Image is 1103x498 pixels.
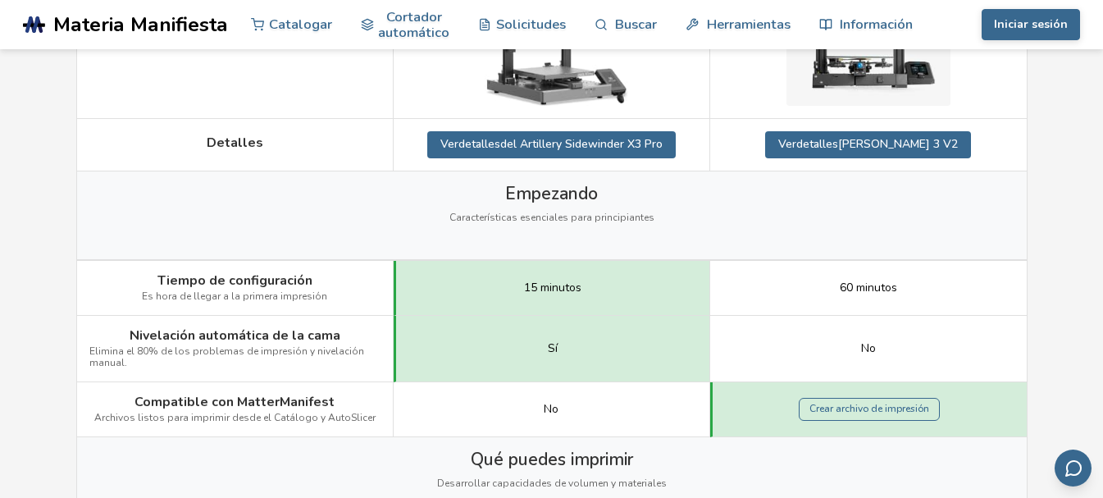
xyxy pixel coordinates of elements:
[840,15,913,34] font: Información
[53,11,228,39] font: Materia Manifiesta
[449,211,654,224] font: Características esenciales para principiantes
[207,134,263,152] font: Detalles
[157,272,312,290] font: Tiempo de configuración
[840,280,897,295] font: 60 minutos
[134,393,335,411] font: Compatible con MatterManifest
[89,345,364,369] font: Elimina el 80% de los problemas de impresión y nivelación manual.
[778,136,796,152] font: Ver
[982,9,1080,40] button: Iniciar sesión
[458,136,500,152] font: detalles
[707,15,791,34] font: Herramientas
[505,182,598,205] font: Empezando
[427,131,676,158] a: Verdetallesdel Artillery Sidewinder X3 Pro
[142,290,327,303] font: Es hora de llegar a la primera impresión
[269,15,332,34] font: Catalogar
[471,448,633,471] font: Qué puedes imprimir
[796,136,838,152] font: detalles
[861,340,876,356] font: No
[809,402,929,415] font: Crear archivo de impresión
[838,136,958,152] font: [PERSON_NAME] 3 V2
[500,136,663,152] font: del Artillery Sidewinder X3 Pro
[799,398,940,421] a: Crear archivo de impresión
[440,136,458,152] font: Ver
[615,15,657,34] font: Buscar
[548,340,558,356] font: Sí
[1055,450,1092,487] button: Enviar comentarios por correo electrónico
[765,131,971,158] a: Verdetalles[PERSON_NAME] 3 V2
[437,477,667,490] font: Desarrollar capacidades de volumen y materiales
[994,16,1068,32] font: Iniciar sesión
[544,401,558,417] font: No
[94,411,376,424] font: Archivos listos para imprimir desde el Catálogo y AutoSlicer
[378,7,449,42] font: Cortador automático
[524,280,581,295] font: 15 minutos
[130,327,340,345] font: Nivelación automática de la cama
[496,15,566,34] font: Solicitudes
